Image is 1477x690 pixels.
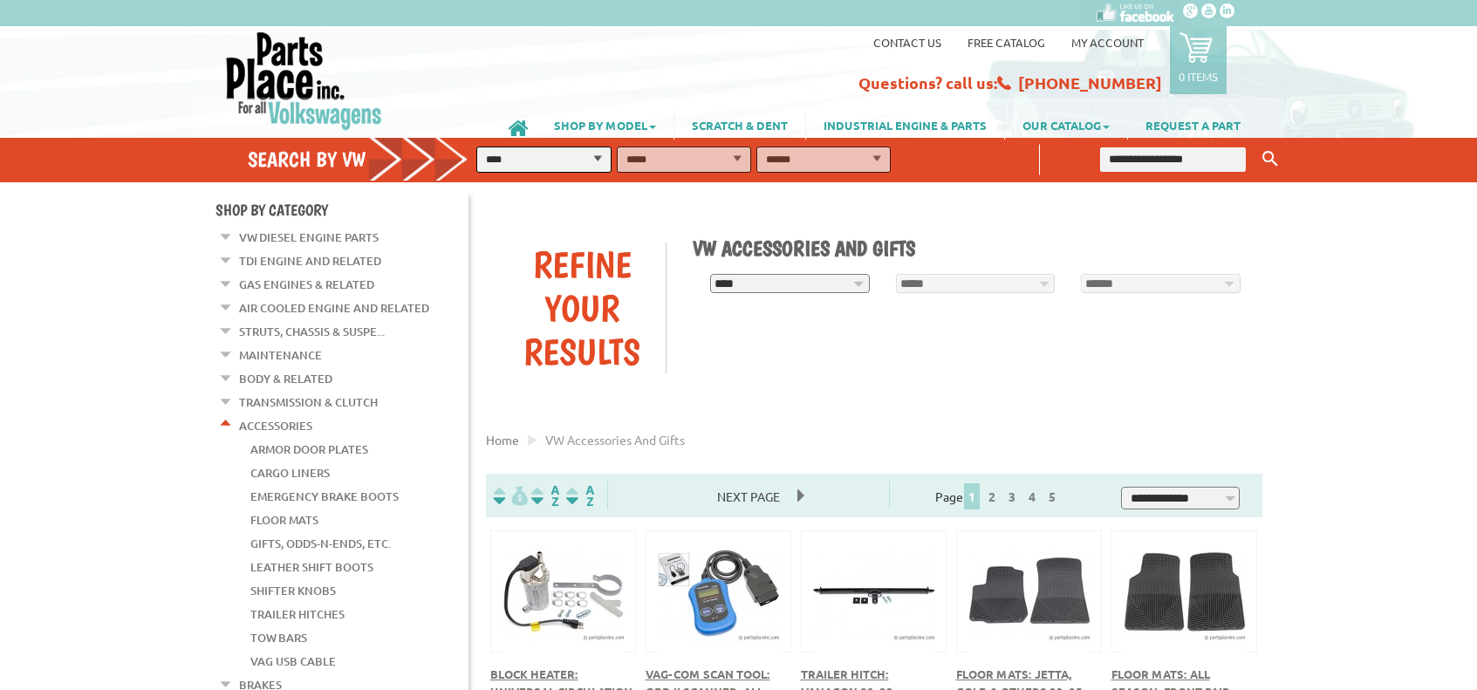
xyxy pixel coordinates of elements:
[964,483,980,509] span: 1
[239,226,379,249] a: VW Diesel Engine Parts
[1005,110,1127,140] a: OUR CATALOG
[693,236,1249,261] h1: VW Accessories and Gifts
[563,486,598,506] img: Sort by Sales Rank
[1179,69,1218,84] p: 0 items
[889,482,1106,509] div: Page
[873,35,941,50] a: Contact us
[239,273,374,296] a: Gas Engines & Related
[493,486,528,506] img: filterpricelow.svg
[1024,488,1040,504] a: 4
[700,483,797,509] span: Next Page
[499,243,667,373] div: Refine Your Results
[1004,488,1020,504] a: 3
[545,432,685,447] span: VW accessories and gifts
[984,488,1000,504] a: 2
[250,461,330,484] a: Cargo Liners
[1128,110,1258,140] a: REQUEST A PART
[250,626,307,649] a: Tow Bars
[250,438,368,461] a: Armor Door Plates
[250,579,336,602] a: Shifter Knobs
[239,391,378,413] a: Transmission & Clutch
[968,35,1045,50] a: Free Catalog
[239,344,322,366] a: Maintenance
[250,485,399,508] a: Emergency Brake Boots
[1170,26,1227,94] a: 0 items
[239,320,385,343] a: Struts, Chassis & Suspe...
[250,532,391,555] a: Gifts, Odds-n-Ends, Etc.
[239,367,332,390] a: Body & Related
[224,31,384,131] img: Parts Place Inc!
[239,249,381,272] a: TDI Engine and Related
[215,201,468,219] h4: Shop By Category
[239,297,429,319] a: Air Cooled Engine and Related
[250,650,336,673] a: VAG USB Cable
[1071,35,1144,50] a: My Account
[486,432,519,447] a: Home
[806,110,1004,140] a: INDUSTRIAL ENGINE & PARTS
[528,486,563,506] img: Sort by Headline
[674,110,805,140] a: SCRATCH & DENT
[239,414,312,437] a: Accessories
[250,509,318,531] a: Floor Mats
[700,488,797,504] a: Next Page
[1044,488,1060,504] a: 5
[250,603,345,625] a: Trailer Hitches
[248,147,487,172] h4: Search by VW
[250,556,373,578] a: Leather Shift Boots
[537,110,674,140] a: SHOP BY MODEL
[1257,145,1283,174] button: Keyword Search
